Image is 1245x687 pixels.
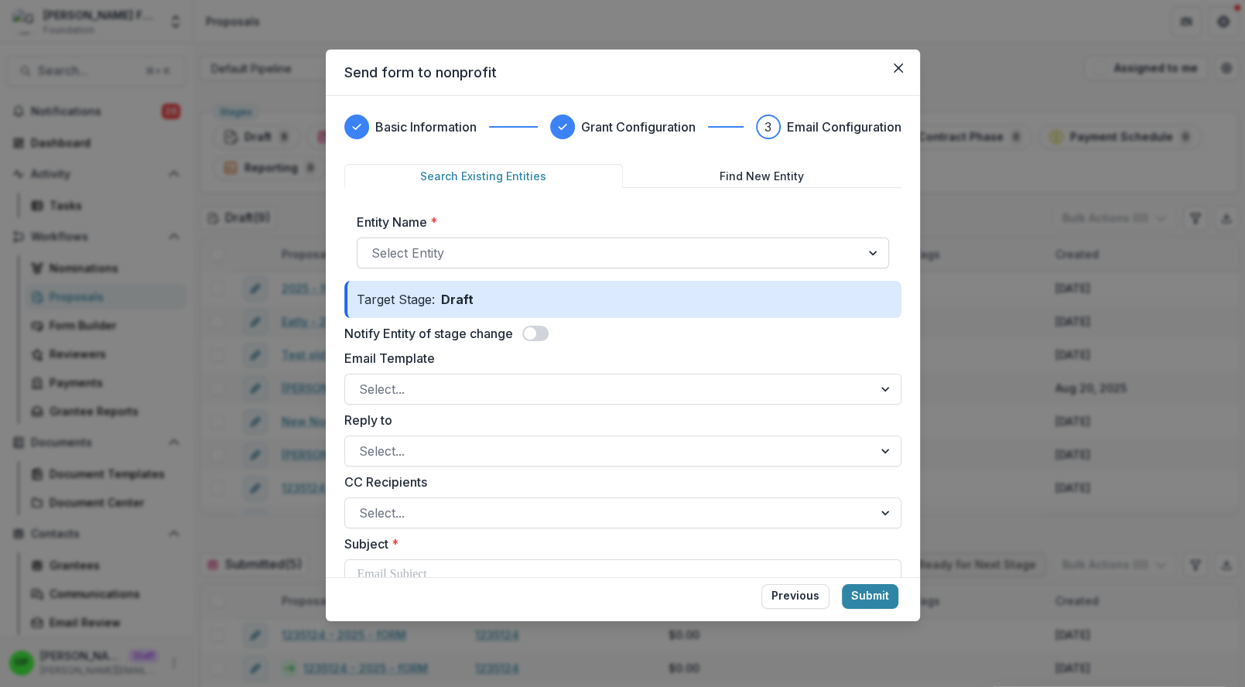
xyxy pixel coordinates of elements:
div: 3 [764,118,771,136]
label: Subject [344,535,892,553]
button: Close [886,56,911,80]
div: Target Stage: [344,281,901,318]
button: Find New Entity [623,164,901,188]
button: Search Existing Entities [344,164,623,188]
button: Previous [761,584,829,609]
header: Send form to nonprofit [326,50,920,96]
p: Draft [435,290,480,309]
label: Email Template [344,349,892,367]
div: Progress [344,114,901,139]
button: Submit [842,584,898,609]
h3: Basic Information [375,118,477,136]
label: CC Recipients [344,473,892,491]
h3: Grant Configuration [581,118,696,136]
label: Reply to [344,411,892,429]
h3: Email Configuration [787,118,901,136]
label: Entity Name [357,213,880,231]
label: Notify Entity of stage change [344,324,513,343]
